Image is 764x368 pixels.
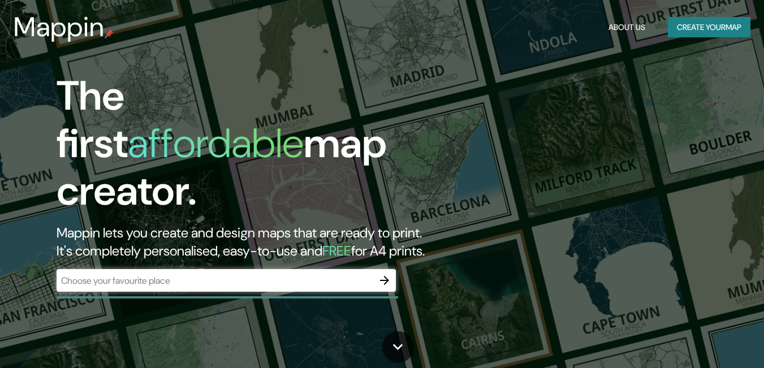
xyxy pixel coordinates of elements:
[663,324,752,356] iframe: Help widget launcher
[128,117,304,170] h1: affordable
[14,11,105,43] h3: Mappin
[105,29,114,38] img: mappin-pin
[57,72,439,224] h1: The first map creator.
[668,17,750,38] button: Create yourmap
[57,274,373,287] input: Choose your favourite place
[57,224,439,260] h2: Mappin lets you create and design maps that are ready to print. It's completely personalised, eas...
[322,242,351,259] h5: FREE
[604,17,650,38] button: About Us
